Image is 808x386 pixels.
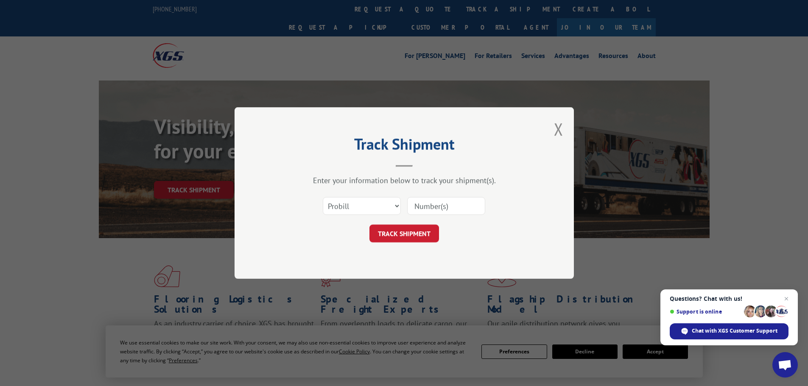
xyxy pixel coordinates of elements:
[277,138,531,154] h2: Track Shipment
[277,175,531,185] div: Enter your information below to track your shipment(s).
[772,352,798,378] div: Open chat
[670,295,788,302] span: Questions? Chat with us!
[554,118,563,140] button: Close modal
[781,294,791,304] span: Close chat
[692,327,777,335] span: Chat with XGS Customer Support
[670,323,788,339] div: Chat with XGS Customer Support
[369,225,439,242] button: TRACK SHIPMENT
[670,308,741,315] span: Support is online
[407,197,485,215] input: Number(s)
